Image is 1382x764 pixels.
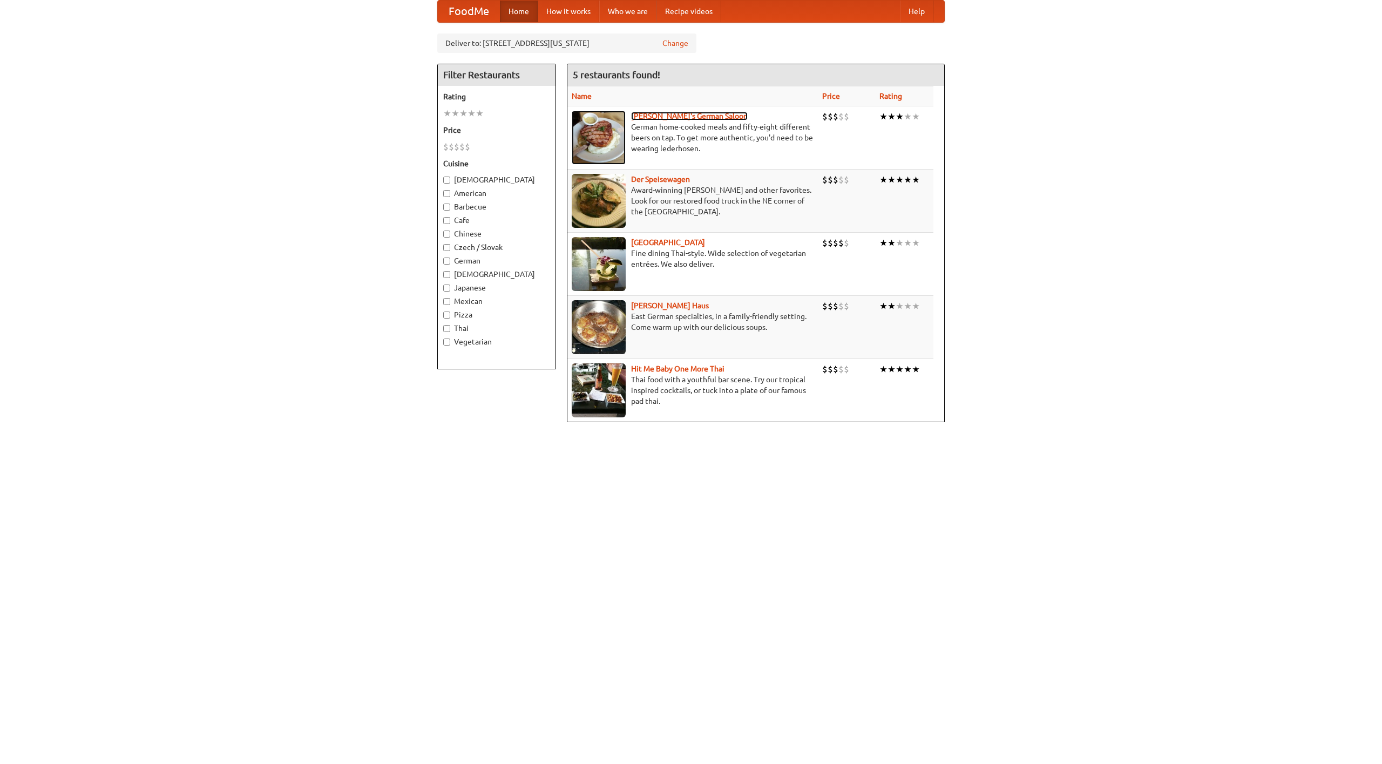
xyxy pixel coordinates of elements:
li: $ [844,363,849,375]
p: East German specialties, in a family-friendly setting. Come warm up with our delicious soups. [572,311,814,333]
li: ★ [896,237,904,249]
li: $ [822,174,828,186]
label: Chinese [443,228,550,239]
a: FoodMe [438,1,500,22]
h5: Rating [443,91,550,102]
li: $ [844,300,849,312]
a: Rating [879,92,902,100]
li: ★ [912,237,920,249]
p: Award-winning [PERSON_NAME] and other favorites. Look for our restored food truck in the NE corne... [572,185,814,217]
li: ★ [888,174,896,186]
b: [GEOGRAPHIC_DATA] [631,238,705,247]
li: ★ [879,237,888,249]
label: Thai [443,323,550,334]
li: ★ [888,300,896,312]
h4: Filter Restaurants [438,64,555,86]
li: ★ [904,237,912,249]
label: Japanese [443,282,550,293]
p: Thai food with a youthful bar scene. Try our tropical inspired cocktails, or tuck into a plate of... [572,374,814,407]
li: ★ [443,107,451,119]
label: Cafe [443,215,550,226]
li: ★ [888,363,896,375]
li: $ [844,237,849,249]
img: esthers.jpg [572,111,626,165]
a: Recipe videos [656,1,721,22]
li: ★ [904,300,912,312]
a: Home [500,1,538,22]
a: Who we are [599,1,656,22]
li: ★ [904,174,912,186]
li: ★ [888,237,896,249]
li: $ [833,174,838,186]
li: ★ [879,174,888,186]
li: ★ [912,300,920,312]
li: $ [454,141,459,153]
input: Barbecue [443,204,450,211]
input: Pizza [443,312,450,319]
li: $ [443,141,449,153]
input: [DEMOGRAPHIC_DATA] [443,271,450,278]
li: ★ [912,174,920,186]
img: babythai.jpg [572,363,626,417]
li: ★ [912,363,920,375]
li: $ [828,363,833,375]
li: $ [828,111,833,123]
li: $ [838,300,844,312]
li: $ [833,237,838,249]
input: Japanese [443,285,450,292]
input: Vegetarian [443,339,450,346]
li: ★ [879,111,888,123]
b: Der Speisewagen [631,175,690,184]
img: satay.jpg [572,237,626,291]
label: Barbecue [443,201,550,212]
input: Mexican [443,298,450,305]
img: speisewagen.jpg [572,174,626,228]
li: ★ [468,107,476,119]
li: ★ [476,107,484,119]
a: Change [662,38,688,49]
li: ★ [451,107,459,119]
li: $ [822,300,828,312]
input: [DEMOGRAPHIC_DATA] [443,177,450,184]
li: $ [828,174,833,186]
input: Czech / Slovak [443,244,450,251]
a: Price [822,92,840,100]
label: German [443,255,550,266]
li: $ [459,141,465,153]
li: $ [833,363,838,375]
li: ★ [904,363,912,375]
a: [PERSON_NAME]'s German Saloon [631,112,748,120]
li: $ [833,300,838,312]
input: Thai [443,325,450,332]
input: Cafe [443,217,450,224]
h5: Cuisine [443,158,550,169]
li: ★ [459,107,468,119]
li: $ [828,300,833,312]
a: Name [572,92,592,100]
li: ★ [912,111,920,123]
label: American [443,188,550,199]
li: $ [833,111,838,123]
li: $ [449,141,454,153]
li: $ [822,363,828,375]
label: Mexican [443,296,550,307]
li: ★ [888,111,896,123]
li: ★ [896,300,904,312]
a: [PERSON_NAME] Haus [631,301,709,310]
b: Hit Me Baby One More Thai [631,364,724,373]
input: American [443,190,450,197]
p: German home-cooked meals and fifty-eight different beers on tap. To get more authentic, you'd nee... [572,121,814,154]
li: $ [822,111,828,123]
input: German [443,258,450,265]
li: $ [838,237,844,249]
li: $ [844,111,849,123]
li: $ [838,111,844,123]
li: $ [828,237,833,249]
a: How it works [538,1,599,22]
label: Czech / Slovak [443,242,550,253]
ng-pluralize: 5 restaurants found! [573,70,660,80]
li: ★ [896,363,904,375]
li: ★ [879,363,888,375]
